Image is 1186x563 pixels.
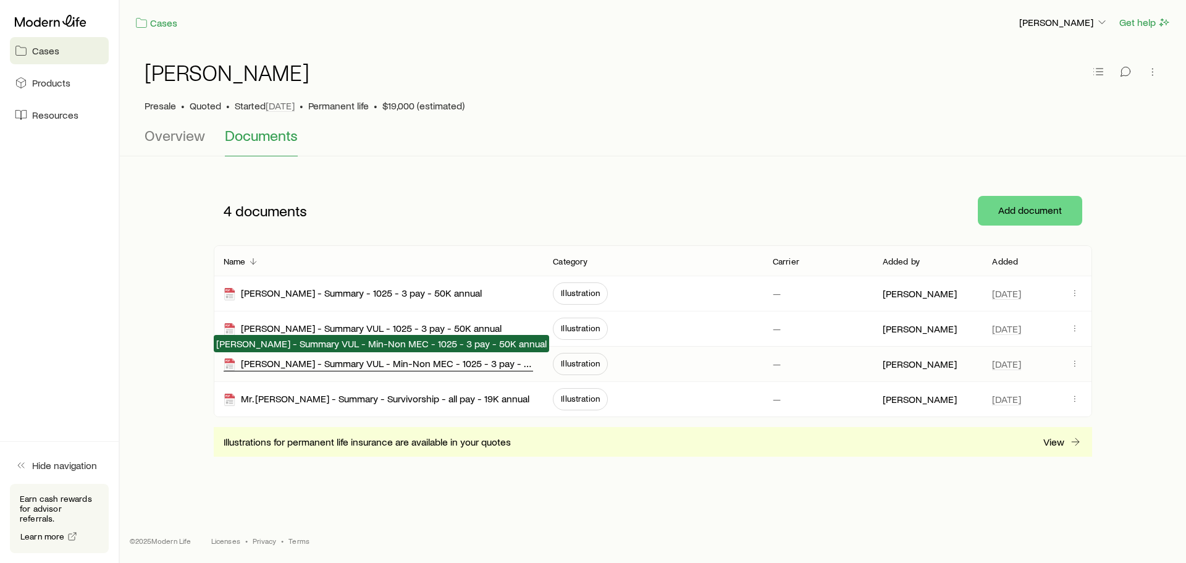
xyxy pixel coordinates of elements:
[135,16,178,30] a: Cases
[130,536,191,546] p: © 2025 Modern Life
[1043,436,1064,448] p: View
[145,60,309,85] h1: [PERSON_NAME]
[181,99,185,112] span: •
[773,393,781,405] p: —
[308,99,369,112] span: Permanent life
[1019,16,1108,28] p: [PERSON_NAME]
[235,99,295,112] p: Started
[10,101,109,129] a: Resources
[883,393,957,405] p: [PERSON_NAME]
[561,358,600,368] span: Illustration
[883,358,957,370] p: [PERSON_NAME]
[20,494,99,523] p: Earn cash rewards for advisor referrals.
[224,202,232,219] span: 4
[10,452,109,479] button: Hide navigation
[224,287,482,301] div: [PERSON_NAME] - Summary - 1025 - 3 pay - 50K annual
[253,536,276,546] a: Privacy
[553,256,587,266] p: Category
[883,287,957,300] p: [PERSON_NAME]
[883,323,957,335] p: [PERSON_NAME]
[32,44,59,57] span: Cases
[992,358,1021,370] span: [DATE]
[978,196,1082,226] button: Add document
[561,323,600,333] span: Illustration
[992,393,1021,405] span: [DATE]
[1119,15,1171,30] button: Get help
[10,37,109,64] a: Cases
[561,394,600,404] span: Illustration
[225,127,298,144] span: Documents
[773,323,781,335] p: —
[245,536,248,546] span: •
[145,127,205,144] span: Overview
[561,288,600,298] span: Illustration
[211,536,240,546] a: Licenses
[773,287,781,300] p: —
[992,323,1021,335] span: [DATE]
[235,202,307,219] span: documents
[20,532,65,541] span: Learn more
[145,127,1161,156] div: Case details tabs
[32,77,70,89] span: Products
[281,536,284,546] span: •
[992,256,1018,266] p: Added
[1019,15,1109,30] button: [PERSON_NAME]
[773,358,781,370] p: —
[10,484,109,553] div: Earn cash rewards for advisor referrals.Learn more
[32,459,97,472] span: Hide navigation
[1043,435,1082,449] a: View
[224,357,533,371] div: [PERSON_NAME] - Summary VUL - Min-Non MEC - 1025 - 3 pay - 50K annual
[300,99,303,112] span: •
[32,109,78,121] span: Resources
[10,69,109,96] a: Products
[382,99,465,112] span: $19,000 (estimated)
[773,256,799,266] p: Carrier
[224,256,246,266] p: Name
[266,99,295,112] span: [DATE]
[288,536,309,546] a: Terms
[883,256,920,266] p: Added by
[224,322,502,336] div: [PERSON_NAME] - Summary VUL - 1025 - 3 pay - 50K annual
[145,99,176,112] p: Presale
[224,392,529,407] div: Mr. [PERSON_NAME] - Summary - Survivorship - all pay - 19K annual
[374,99,377,112] span: •
[226,99,230,112] span: •
[992,287,1021,300] span: [DATE]
[190,99,221,112] span: Quoted
[224,436,511,448] span: Illustrations for permanent life insurance are available in your quotes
